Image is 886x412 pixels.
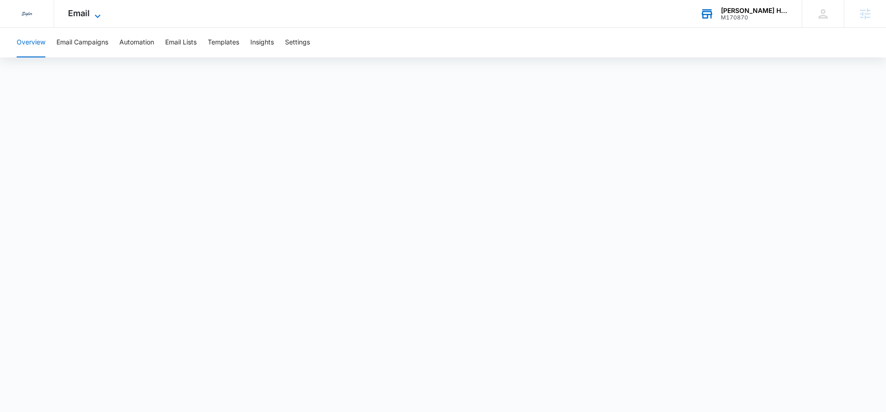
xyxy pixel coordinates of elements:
button: Overview [17,28,45,57]
div: account name [721,7,788,14]
img: Sigler Corporate [19,6,35,22]
button: Templates [208,28,239,57]
button: Insights [250,28,274,57]
span: Email [68,8,90,18]
button: Settings [285,28,310,57]
button: Email Lists [165,28,197,57]
button: Automation [119,28,154,57]
div: account id [721,14,788,21]
button: Email Campaigns [56,28,108,57]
